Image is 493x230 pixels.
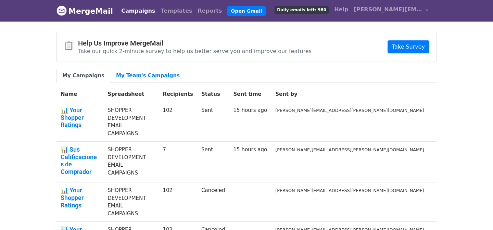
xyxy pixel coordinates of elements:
[78,48,312,55] p: Take our quick 2-minute survey to help us better serve you and improve our features
[56,5,67,16] img: MergeMail logo
[61,187,99,209] a: 📊 Your Shopper Ratings
[159,142,197,182] td: 7
[110,69,186,83] a: My Team's Campaigns
[78,39,312,47] h4: Help Us Improve MergeMail
[275,6,329,14] span: Daily emails left: 980
[118,4,158,18] a: Campaigns
[197,142,229,182] td: Sent
[233,146,267,153] a: 15 hours ago
[159,86,197,102] th: Recipients
[331,3,351,16] a: Help
[275,147,424,152] small: [PERSON_NAME][EMAIL_ADDRESS][PERSON_NAME][DOMAIN_NAME]
[275,188,424,193] small: [PERSON_NAME][EMAIL_ADDRESS][PERSON_NAME][DOMAIN_NAME]
[159,182,197,222] td: 102
[272,3,331,16] a: Daily emails left: 980
[197,86,229,102] th: Status
[197,182,229,222] td: Canceled
[56,4,113,18] a: MergeMail
[227,6,265,16] a: Open Gmail
[61,106,99,129] a: 📊 Your Shopper Ratings
[351,3,431,19] a: [PERSON_NAME][EMAIL_ADDRESS][PERSON_NAME][DOMAIN_NAME]
[159,102,197,142] td: 102
[354,5,422,14] span: [PERSON_NAME][EMAIL_ADDRESS][PERSON_NAME][DOMAIN_NAME]
[229,86,271,102] th: Sent time
[103,102,159,142] td: SHOPPER DEVELOPMENT EMAIL CAMPAIGNS
[388,40,429,53] a: Take Survey
[61,146,99,175] a: 📊 Sus Calificaciones de Comprador
[103,182,159,222] td: SHOPPER DEVELOPMENT EMAIL CAMPAIGNS
[103,86,159,102] th: Spreadsheet
[64,41,78,51] span: 📋
[158,4,195,18] a: Templates
[56,86,103,102] th: Name
[233,107,267,113] a: 15 hours ago
[271,86,428,102] th: Sent by
[195,4,225,18] a: Reports
[56,69,110,83] a: My Campaigns
[197,102,229,142] td: Sent
[275,108,424,113] small: [PERSON_NAME][EMAIL_ADDRESS][PERSON_NAME][DOMAIN_NAME]
[103,142,159,182] td: SHOPPER DEVELOPMENT EMAIL CAMPAIGNS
